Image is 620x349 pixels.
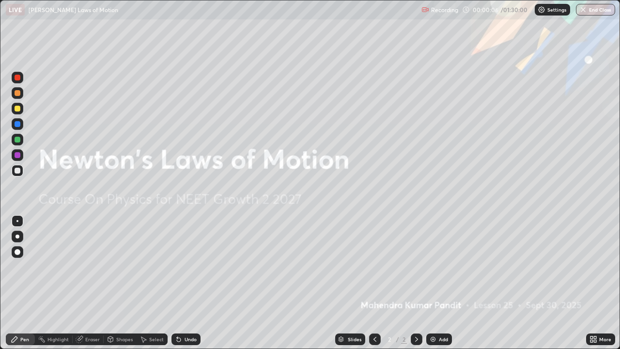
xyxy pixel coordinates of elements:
img: class-settings-icons [538,6,545,14]
div: More [599,337,611,342]
div: Shapes [116,337,133,342]
div: / [396,336,399,342]
div: Pen [20,337,29,342]
div: 2 [401,335,407,344]
div: Select [149,337,164,342]
div: Undo [185,337,197,342]
p: Recording [431,6,458,14]
div: Eraser [85,337,100,342]
p: Settings [547,7,566,12]
p: LIVE [9,6,22,14]
img: end-class-cross [579,6,587,14]
div: 2 [385,336,394,342]
img: add-slide-button [429,335,437,343]
img: recording.375f2c34.svg [421,6,429,14]
button: End Class [576,4,615,16]
div: Highlight [47,337,69,342]
div: Add [439,337,448,342]
p: [PERSON_NAME] Laws of Motion [29,6,118,14]
div: Slides [348,337,361,342]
